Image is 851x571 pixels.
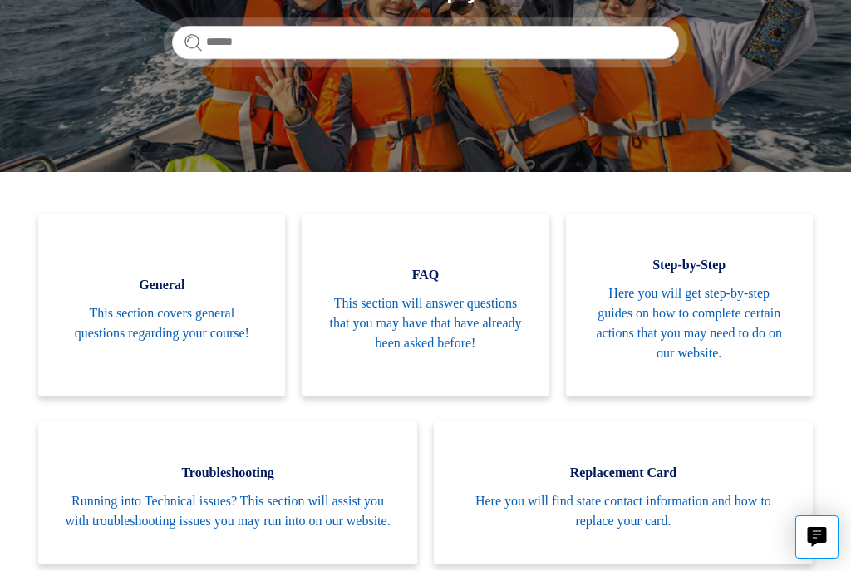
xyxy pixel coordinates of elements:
[795,515,839,559] button: Live chat
[327,265,524,285] span: FAQ
[434,421,813,564] a: Replacement Card Here you will find state contact information and how to replace your card.
[591,283,788,363] span: Here you will get step-by-step guides on how to complete certain actions that you may need to do ...
[566,214,813,396] a: Step-by-Step Here you will get step-by-step guides on how to complete certain actions that you ma...
[63,491,392,531] span: Running into Technical issues? This section will assist you with troubleshooting issues you may r...
[327,293,524,353] span: This section will answer questions that you may have that have already been asked before!
[302,214,548,396] a: FAQ This section will answer questions that you may have that have already been asked before!
[459,463,788,483] span: Replacement Card
[172,26,679,59] input: Search
[63,303,260,343] span: This section covers general questions regarding your course!
[63,463,392,483] span: Troubleshooting
[459,491,788,531] span: Here you will find state contact information and how to replace your card.
[38,214,285,396] a: General This section covers general questions regarding your course!
[591,255,788,275] span: Step-by-Step
[38,421,417,564] a: Troubleshooting Running into Technical issues? This section will assist you with troubleshooting ...
[63,275,260,295] span: General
